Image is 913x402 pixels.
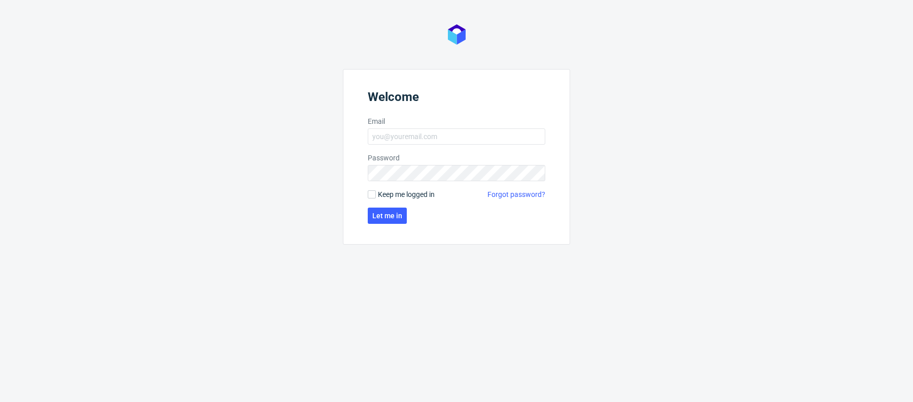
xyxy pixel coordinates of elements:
input: you@youremail.com [368,128,545,145]
a: Forgot password? [487,189,545,199]
span: Keep me logged in [378,189,435,199]
label: Password [368,153,545,163]
span: Let me in [372,212,402,219]
button: Let me in [368,208,407,224]
header: Welcome [368,90,545,108]
label: Email [368,116,545,126]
